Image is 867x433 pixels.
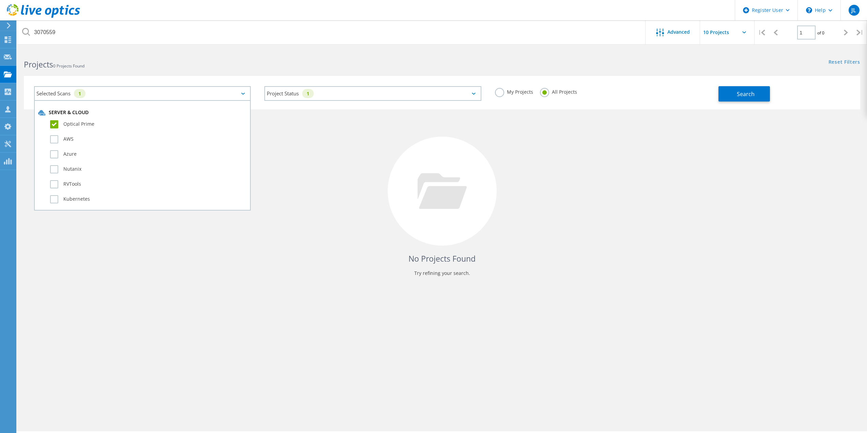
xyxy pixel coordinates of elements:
label: Optical Prime [50,120,247,128]
p: Try refining your search. [31,268,853,279]
svg: \n [806,7,812,13]
div: Server & Cloud [38,109,247,116]
label: AWS [50,135,247,143]
span: JL [851,7,856,13]
label: Nutanix [50,165,247,173]
span: Advanced [667,30,690,34]
div: | [755,20,769,45]
div: 1 [302,89,314,98]
b: Projects [24,59,53,70]
label: All Projects [540,88,577,94]
label: My Projects [495,88,533,94]
label: Azure [50,150,247,158]
label: RVTools [50,180,247,188]
label: Kubernetes [50,195,247,203]
span: of 0 [817,30,824,36]
button: Search [718,86,770,102]
input: Search projects by name, owner, ID, company, etc [17,20,646,44]
span: 0 Projects Found [53,63,84,69]
div: Selected Scans [34,86,251,101]
div: | [853,20,867,45]
div: 1 [74,89,86,98]
div: Project Status [264,86,481,101]
a: Live Optics Dashboard [7,14,80,19]
a: Reset Filters [829,60,860,65]
h4: No Projects Found [31,253,853,264]
span: Search [737,90,755,98]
